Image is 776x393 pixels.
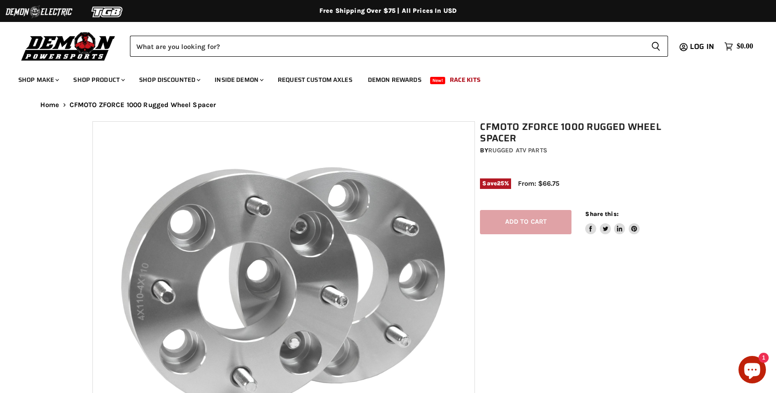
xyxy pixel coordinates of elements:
a: Rugged ATV Parts [488,146,547,154]
span: From: $66.75 [518,179,560,188]
a: Inside Demon [208,70,269,89]
aside: Share this: [585,210,640,234]
div: Free Shipping Over $75 | All Prices In USD [22,7,754,15]
a: Log in [686,43,720,51]
a: Shop Product [66,70,130,89]
a: Home [40,101,59,109]
a: Demon Rewards [361,70,428,89]
span: New! [430,77,446,84]
ul: Main menu [11,67,751,89]
a: Race Kits [443,70,487,89]
input: Search [130,36,644,57]
div: by [480,145,689,156]
span: Share this: [585,210,618,217]
h1: CFMOTO ZFORCE 1000 Rugged Wheel Spacer [480,121,689,144]
form: Product [130,36,668,57]
span: $0.00 [737,42,753,51]
a: $0.00 [720,40,758,53]
a: Shop Discounted [132,70,206,89]
nav: Breadcrumbs [22,101,754,109]
img: TGB Logo 2 [73,3,142,21]
span: Log in [690,41,714,52]
span: 25 [497,180,504,187]
span: Save % [480,178,511,188]
img: Demon Powersports [18,30,119,62]
a: Shop Make [11,70,65,89]
button: Search [644,36,668,57]
inbox-online-store-chat: Shopify online store chat [736,356,769,386]
span: CFMOTO ZFORCE 1000 Rugged Wheel Spacer [70,101,216,109]
a: Request Custom Axles [271,70,359,89]
img: Demon Electric Logo 2 [5,3,73,21]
